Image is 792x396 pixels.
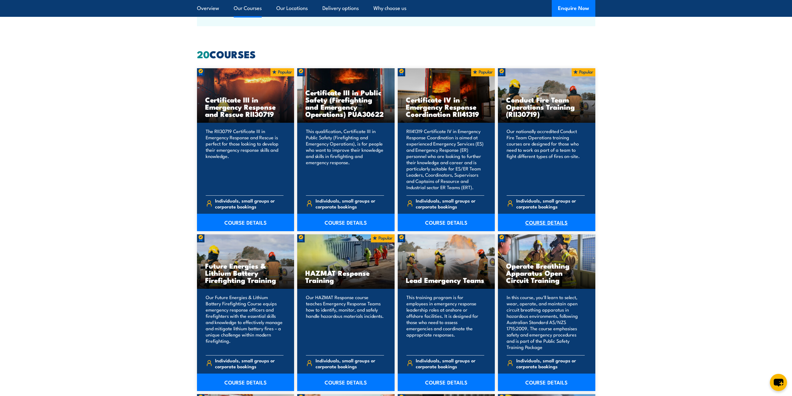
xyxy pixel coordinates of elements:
[297,374,395,391] a: COURSE DETAILS
[507,128,585,190] p: Our nationally accredited Conduct Fire Team Operations training courses are designed for those wh...
[498,214,595,231] a: COURSE DETAILS
[197,214,294,231] a: COURSE DETAILS
[316,357,384,369] span: Individuals, small groups or corporate bookings
[206,294,284,350] p: Our Future Energies & Lithium Battery Firefighting Course equips emergency response officers and ...
[516,198,585,209] span: Individuals, small groups or corporate bookings
[770,374,787,391] button: chat-button
[416,357,484,369] span: Individuals, small groups or corporate bookings
[306,128,384,190] p: This qualification, Certificate III in Public Safety (Firefighting and Emergency Operations), is ...
[506,262,587,284] h3: Operate Breathing Apparatus Open Circuit Training
[297,214,395,231] a: COURSE DETAILS
[205,262,286,284] h3: Future Energies & Lithium Battery Firefighting Training
[305,89,387,117] h3: Certificate III in Public Safety (Firefighting and Emergency Operations) PUA30622
[406,96,487,117] h3: Certificate IV in Emergency Response Coordination RII41319
[406,128,485,190] p: RII41319 Certificate IV in Emergency Response Coordination is aimed at experienced Emergency Serv...
[398,374,495,391] a: COURSE DETAILS
[398,214,495,231] a: COURSE DETAILS
[516,357,585,369] span: Individuals, small groups or corporate bookings
[406,294,485,350] p: This training program is for employees in emergency response leadership roles at onshore or offsh...
[206,128,284,190] p: The RII30719 Certificate III in Emergency Response and Rescue is perfect for those looking to dev...
[305,269,387,284] h3: HAZMAT Response Training
[507,294,585,350] p: In this course, you'll learn to select, wear, operate, and maintain open circuit breathing appara...
[197,50,595,58] h2: COURSES
[215,357,284,369] span: Individuals, small groups or corporate bookings
[416,198,484,209] span: Individuals, small groups or corporate bookings
[506,96,587,117] h3: Conduct Fire Team Operations Training (RII30719)
[205,96,286,117] h3: Certificate III in Emergency Response and Rescue RII30719
[306,294,384,350] p: Our HAZMAT Response course teaches Emergency Response Teams how to identify, monitor, and safely ...
[406,276,487,284] h3: Lead Emergency Teams
[498,374,595,391] a: COURSE DETAILS
[197,374,294,391] a: COURSE DETAILS
[197,46,209,62] strong: 20
[215,198,284,209] span: Individuals, small groups or corporate bookings
[316,198,384,209] span: Individuals, small groups or corporate bookings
